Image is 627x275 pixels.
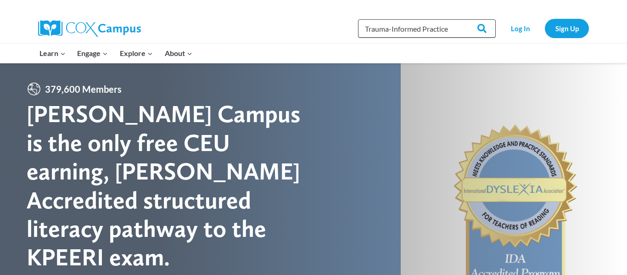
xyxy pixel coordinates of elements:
img: Cox Campus [38,20,141,37]
a: Log In [500,19,540,38]
div: [PERSON_NAME] Campus is the only free CEU earning, [PERSON_NAME] Accredited structured literacy p... [27,100,313,271]
nav: Secondary Navigation [500,19,589,38]
button: Child menu of Learn [34,44,72,63]
span: 379,600 Members [41,82,125,96]
input: Search Cox Campus [358,19,496,38]
button: Child menu of Explore [114,44,159,63]
a: Sign Up [545,19,589,38]
nav: Primary Navigation [34,44,198,63]
button: Child menu of About [159,44,198,63]
button: Child menu of Engage [72,44,114,63]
